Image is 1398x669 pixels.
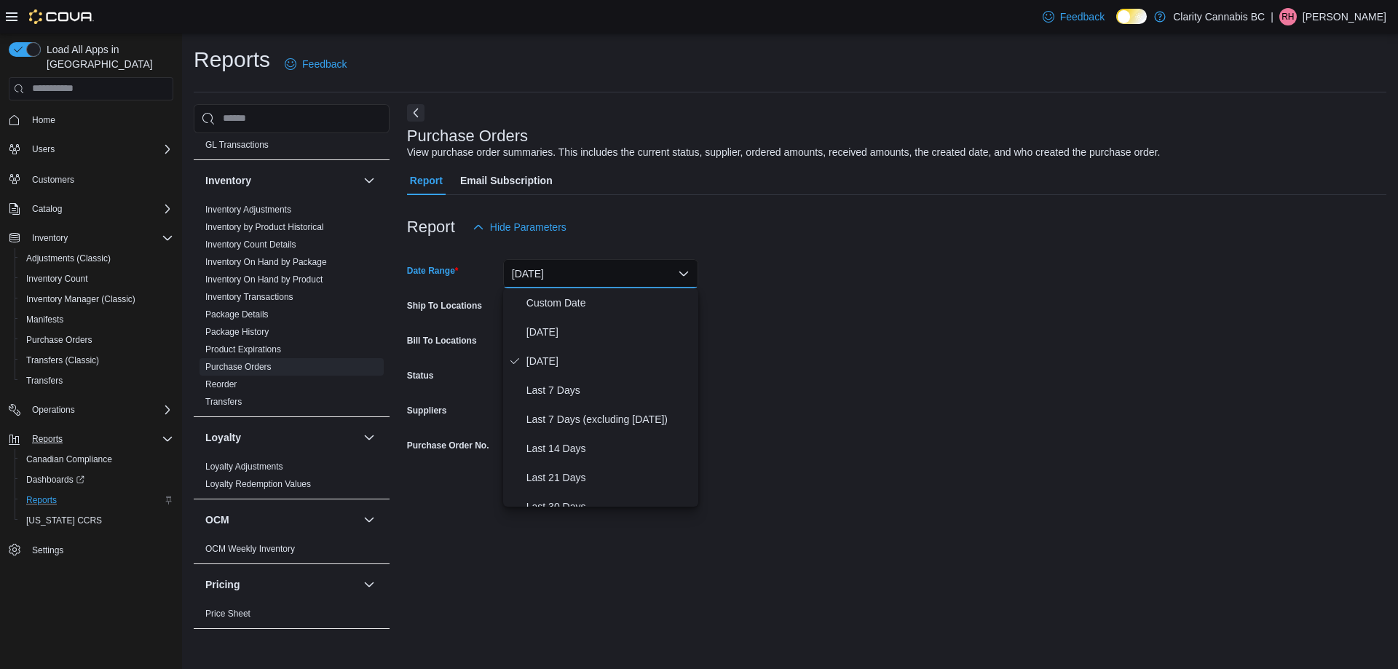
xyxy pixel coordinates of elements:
[26,140,173,158] span: Users
[194,540,390,563] div: OCM
[26,515,102,526] span: [US_STATE] CCRS
[20,471,90,488] a: Dashboards
[205,326,269,338] span: Package History
[26,541,173,559] span: Settings
[26,430,68,448] button: Reports
[205,205,291,215] a: Inventory Adjustments
[194,45,270,74] h1: Reports
[205,239,296,250] span: Inventory Count Details
[205,257,327,267] a: Inventory On Hand by Package
[205,222,324,232] a: Inventory by Product Historical
[205,577,240,592] h3: Pricing
[205,609,250,619] a: Price Sheet
[407,370,434,381] label: Status
[20,471,173,488] span: Dashboards
[26,170,173,188] span: Customers
[15,490,179,510] button: Reports
[490,220,566,234] span: Hide Parameters
[407,127,528,145] h3: Purchase Orders
[3,199,179,219] button: Catalog
[1060,9,1105,24] span: Feedback
[194,201,390,416] div: Inventory
[467,213,572,242] button: Hide Parameters
[26,401,81,419] button: Operations
[20,250,173,267] span: Adjustments (Classic)
[9,103,173,598] nav: Complex example
[15,330,179,350] button: Purchase Orders
[20,352,105,369] a: Transfers (Classic)
[26,111,173,129] span: Home
[205,512,229,527] h3: OCM
[26,200,68,218] button: Catalog
[205,256,327,268] span: Inventory On Hand by Package
[205,240,296,250] a: Inventory Count Details
[26,171,80,189] a: Customers
[3,539,179,561] button: Settings
[41,42,173,71] span: Load All Apps in [GEOGRAPHIC_DATA]
[205,362,272,372] a: Purchase Orders
[3,228,179,248] button: Inventory
[26,314,63,325] span: Manifests
[194,119,390,159] div: Finance
[26,229,74,247] button: Inventory
[26,253,111,264] span: Adjustments (Classic)
[205,543,295,555] span: OCM Weekly Inventory
[20,331,173,349] span: Purchase Orders
[20,491,63,509] a: Reports
[360,172,378,189] button: Inventory
[526,352,692,370] span: [DATE]
[205,461,283,472] span: Loyalty Adjustments
[279,50,352,79] a: Feedback
[20,270,94,288] a: Inventory Count
[26,454,112,465] span: Canadian Compliance
[15,269,179,289] button: Inventory Count
[205,577,358,592] button: Pricing
[205,379,237,389] a: Reorder
[205,292,293,302] a: Inventory Transactions
[32,203,62,215] span: Catalog
[1116,9,1147,24] input: Dark Mode
[205,274,323,285] a: Inventory On Hand by Product
[20,491,173,509] span: Reports
[20,512,108,529] a: [US_STATE] CCRS
[1279,8,1297,25] div: Raymond Hill
[20,290,141,308] a: Inventory Manager (Classic)
[32,545,63,556] span: Settings
[205,173,358,188] button: Inventory
[407,300,482,312] label: Ship To Locations
[205,309,269,320] a: Package Details
[205,139,269,151] span: GL Transactions
[15,510,179,531] button: [US_STATE] CCRS
[205,173,251,188] h3: Inventory
[194,458,390,499] div: Loyalty
[503,259,698,288] button: [DATE]
[3,109,179,130] button: Home
[20,372,173,389] span: Transfers
[29,9,94,24] img: Cova
[205,204,291,215] span: Inventory Adjustments
[526,440,692,457] span: Last 14 Days
[20,512,173,529] span: Washington CCRS
[1303,8,1386,25] p: [PERSON_NAME]
[3,429,179,449] button: Reports
[1281,8,1294,25] span: RH
[26,111,61,129] a: Home
[205,140,269,150] a: GL Transactions
[205,361,272,373] span: Purchase Orders
[205,221,324,233] span: Inventory by Product Historical
[32,114,55,126] span: Home
[503,288,698,507] div: Select listbox
[15,470,179,490] a: Dashboards
[15,248,179,269] button: Adjustments (Classic)
[26,273,88,285] span: Inventory Count
[26,375,63,387] span: Transfers
[1173,8,1265,25] p: Clarity Cannabis BC
[26,401,173,419] span: Operations
[526,294,692,312] span: Custom Date
[20,311,173,328] span: Manifests
[407,145,1161,160] div: View purchase order summaries. This includes the current status, supplier, ordered amounts, recei...
[20,250,116,267] a: Adjustments (Classic)
[26,200,173,218] span: Catalog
